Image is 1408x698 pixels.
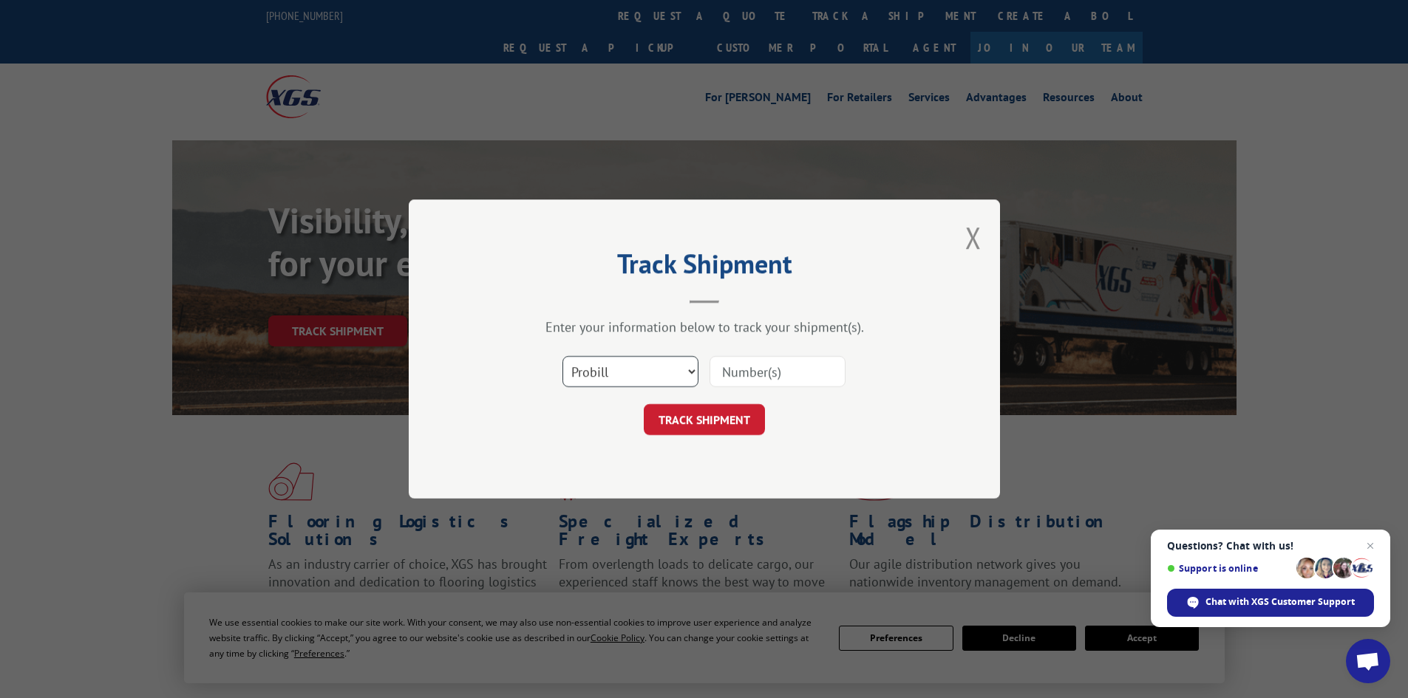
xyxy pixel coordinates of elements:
[965,218,982,257] button: Close modal
[1205,595,1355,609] span: Chat with XGS Customer Support
[483,253,926,281] h2: Track Shipment
[1167,589,1374,617] div: Chat with XGS Customer Support
[1167,540,1374,552] span: Questions? Chat with us!
[1361,537,1379,555] span: Close chat
[644,404,765,435] button: TRACK SHIPMENT
[1167,563,1291,574] span: Support is online
[1346,639,1390,683] div: Open chat
[483,318,926,335] div: Enter your information below to track your shipment(s).
[710,356,846,387] input: Number(s)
